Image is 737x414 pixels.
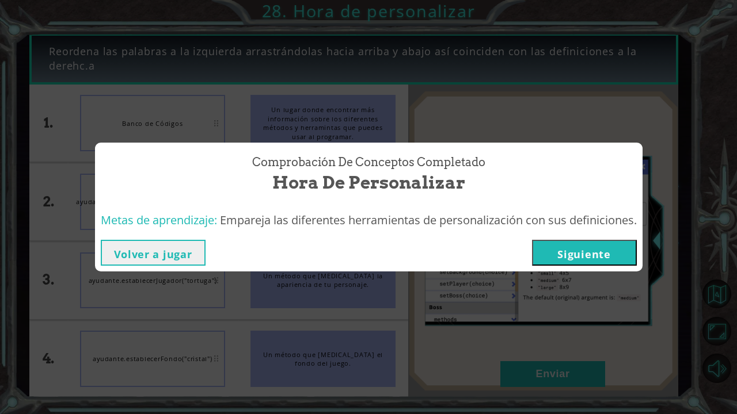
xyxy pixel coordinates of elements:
span: Comprobación de conceptos Completado [252,154,485,171]
button: Siguiente [532,240,637,266]
span: Empareja las diferentes herramientas de personalización con sus definiciones. [220,212,637,228]
button: Volver a jugar [101,240,206,266]
span: Hora de personalizar [272,170,465,195]
span: Metas de aprendizaje: [101,212,217,228]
